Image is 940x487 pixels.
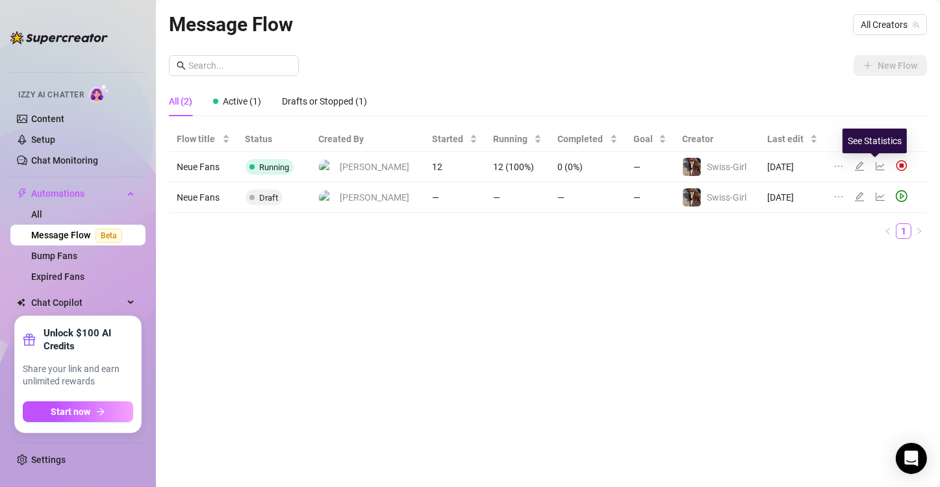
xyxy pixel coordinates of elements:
[683,188,701,206] img: Swiss-Girl
[51,406,91,417] span: Start now
[896,224,911,238] a: 1
[169,94,192,108] div: All (2)
[767,132,807,146] span: Last edit
[31,209,42,219] a: All
[311,127,424,152] th: Created By
[884,227,892,235] span: left
[223,96,261,106] span: Active (1)
[340,190,409,205] span: [PERSON_NAME]
[169,152,238,182] td: Neue Fans
[833,192,844,202] span: ellipsis
[10,31,108,44] img: logo-BBDzfeDw.svg
[31,230,127,240] a: Message FlowBeta
[683,158,701,176] img: Swiss-Girl
[169,182,238,213] td: Neue Fans
[340,160,409,174] span: [PERSON_NAME]
[31,183,123,204] span: Automations
[875,161,885,171] span: line-chart
[833,161,844,171] span: ellipsis
[880,223,896,239] button: left
[912,21,920,29] span: team
[260,193,279,203] span: Draft
[896,160,908,171] img: svg%3e
[550,152,626,182] td: 0 (0%)
[17,298,25,307] img: Chat Copilot
[44,327,133,353] strong: Unlock $100 AI Credits
[557,132,607,146] span: Completed
[23,333,36,346] span: gift
[759,182,826,213] td: [DATE]
[31,455,66,465] a: Settings
[96,407,105,416] span: arrow-right
[626,127,674,152] th: Goal
[896,223,911,239] li: 1
[31,134,55,145] a: Setup
[707,162,746,172] span: Swiss-Girl
[23,401,133,422] button: Start nowarrow-right
[880,223,896,239] li: Previous Page
[260,162,290,172] span: Running
[31,155,98,166] a: Chat Monitoring
[626,152,674,182] td: —
[550,182,626,213] td: —
[854,192,865,202] span: edit
[911,223,927,239] li: Next Page
[432,132,467,146] span: Started
[485,152,550,182] td: 12 (100%)
[169,127,238,152] th: Flow title
[31,271,84,282] a: Expired Fans
[177,61,186,70] span: search
[896,190,908,202] span: play-circle
[169,9,293,40] article: Message Flow
[854,55,927,76] button: New Flow
[89,84,109,103] img: AI Chatter
[707,192,746,203] span: Swiss-Girl
[854,161,865,171] span: edit
[319,160,334,175] img: Marion Hoffmann
[424,182,485,213] td: —
[550,127,626,152] th: Completed
[177,132,220,146] span: Flow title
[485,127,550,152] th: Running
[843,129,907,153] div: See Statistics
[626,182,674,213] td: —
[759,127,826,152] th: Last edit
[188,58,291,73] input: Search...
[911,223,927,239] button: right
[759,152,826,182] td: [DATE]
[424,127,485,152] th: Started
[319,190,334,205] img: Marion Hoffmann
[282,94,367,108] div: Drafts or Stopped (1)
[861,15,919,34] span: All Creators
[95,229,122,243] span: Beta
[875,192,885,202] span: line-chart
[896,443,927,474] div: Open Intercom Messenger
[31,251,77,261] a: Bump Fans
[485,182,550,213] td: —
[31,114,64,124] a: Content
[424,152,485,182] td: 12
[238,127,311,152] th: Status
[633,132,656,146] span: Goal
[915,227,923,235] span: right
[17,188,27,199] span: thunderbolt
[493,132,531,146] span: Running
[674,127,759,152] th: Creator
[23,363,133,388] span: Share your link and earn unlimited rewards
[31,292,123,313] span: Chat Copilot
[18,89,84,101] span: Izzy AI Chatter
